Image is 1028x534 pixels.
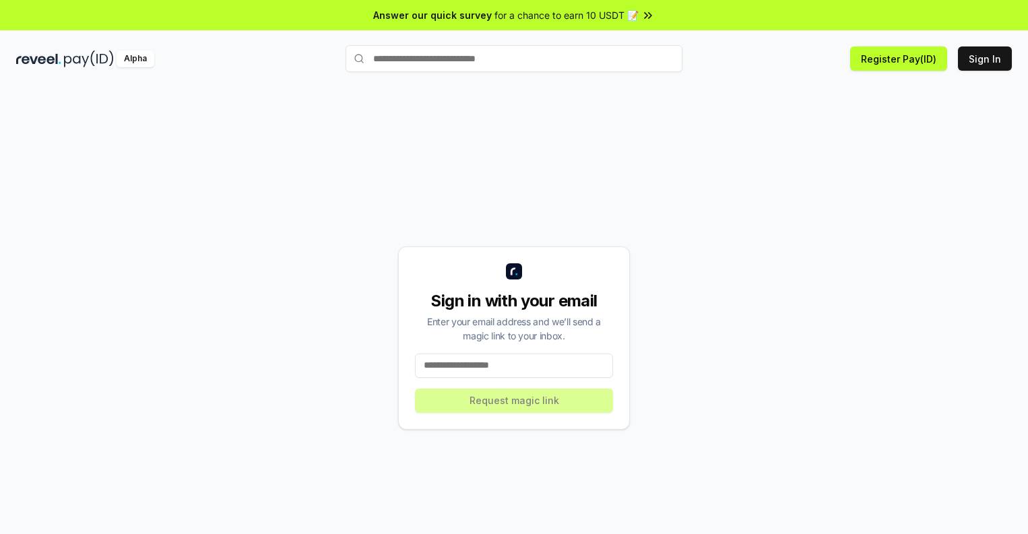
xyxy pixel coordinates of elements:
img: pay_id [64,51,114,67]
button: Sign In [958,46,1012,71]
img: reveel_dark [16,51,61,67]
span: for a chance to earn 10 USDT 📝 [494,8,639,22]
div: Enter your email address and we’ll send a magic link to your inbox. [415,314,613,343]
div: Alpha [117,51,154,67]
span: Answer our quick survey [373,8,492,22]
img: logo_small [506,263,522,279]
button: Register Pay(ID) [850,46,947,71]
div: Sign in with your email [415,290,613,312]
